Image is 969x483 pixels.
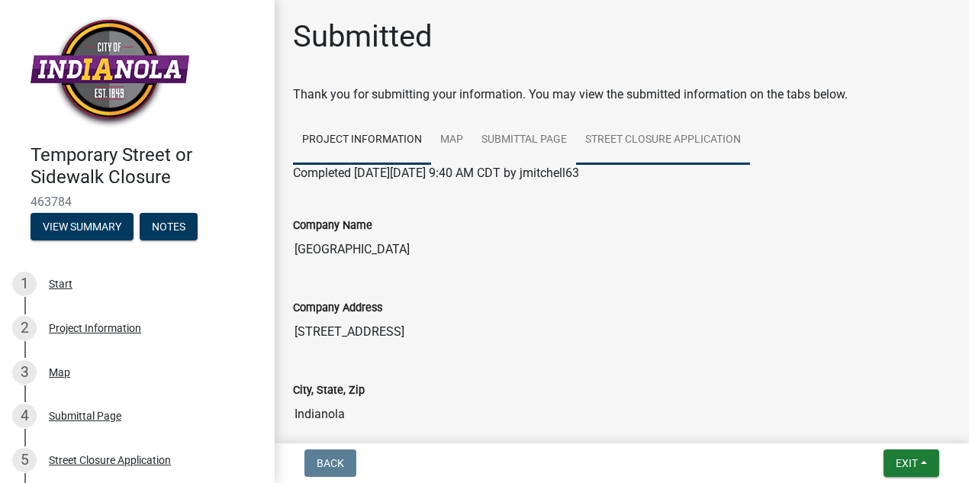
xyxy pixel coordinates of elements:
[12,360,37,385] div: 3
[12,272,37,296] div: 1
[31,144,262,188] h4: Temporary Street or Sidewalk Closure
[49,279,72,289] div: Start
[140,221,198,233] wm-modal-confirm: Notes
[49,367,70,378] div: Map
[293,303,382,314] label: Company Address
[472,116,576,165] a: Submittal Page
[31,213,134,240] button: View Summary
[12,448,37,472] div: 5
[896,457,918,469] span: Exit
[31,195,244,209] span: 463784
[31,16,189,128] img: City of Indianola, Iowa
[49,323,141,333] div: Project Information
[431,116,472,165] a: Map
[293,221,372,231] label: Company Name
[317,457,344,469] span: Back
[293,18,433,55] h1: Submitted
[293,85,951,104] div: Thank you for submitting your information. You may view the submitted information on the tabs below.
[293,116,431,165] a: Project Information
[31,221,134,233] wm-modal-confirm: Summary
[140,213,198,240] button: Notes
[576,116,750,165] a: Street Closure Application
[293,385,365,396] label: City, State, Zip
[884,449,939,477] button: Exit
[304,449,356,477] button: Back
[293,166,579,180] span: Completed [DATE][DATE] 9:40 AM CDT by jmitchell63
[49,411,121,421] div: Submittal Page
[49,455,171,465] div: Street Closure Application
[12,316,37,340] div: 2
[12,404,37,428] div: 4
